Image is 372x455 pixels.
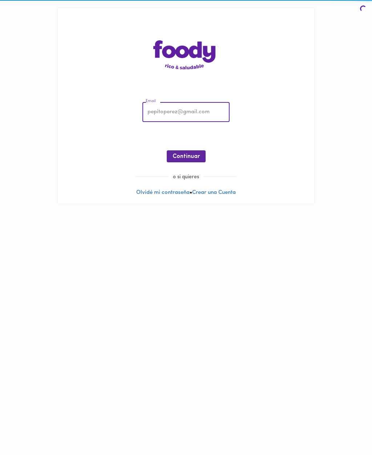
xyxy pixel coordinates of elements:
input: pepitoperez@gmail.com [142,102,230,122]
a: Olvidé mi contraseña [136,190,190,195]
img: logo-main-page.png [153,40,219,69]
span: o si quieres [169,174,203,180]
div: • [57,8,315,204]
a: Crear una Cuenta [192,190,236,195]
span: Continuar [173,153,200,160]
iframe: Messagebird Livechat Widget [330,413,365,448]
button: Continuar [167,150,206,162]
